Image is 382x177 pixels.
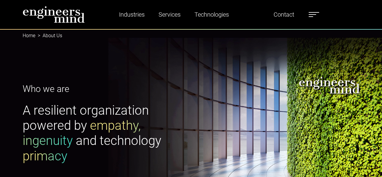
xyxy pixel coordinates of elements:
[23,118,141,148] span: empathy, ingenuity
[156,8,183,21] a: Services
[271,8,297,21] a: Contact
[35,32,62,39] li: About Us
[23,149,67,163] span: primacy
[117,8,147,21] a: Industries
[23,33,35,38] a: Home
[23,29,360,42] nav: breadcrumb
[192,8,231,21] a: Technologies
[23,6,85,23] img: logo
[23,103,188,164] h1: A resilient organization powered by and technology
[23,82,188,96] p: Who we are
